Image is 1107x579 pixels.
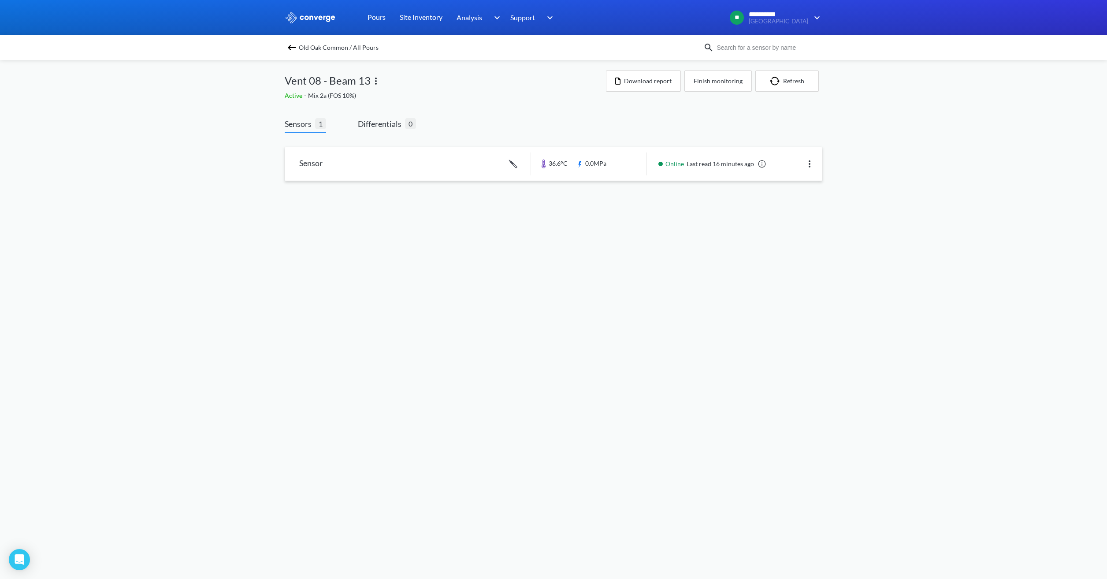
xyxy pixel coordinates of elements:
[358,118,405,130] span: Differentials
[286,42,297,53] img: backspace.svg
[304,92,308,99] span: -
[285,118,315,130] span: Sensors
[541,12,555,23] img: downArrow.svg
[714,43,821,52] input: Search for a sensor by name
[770,77,783,85] img: icon-refresh.svg
[749,18,808,25] span: [GEOGRAPHIC_DATA]
[9,549,30,570] div: Open Intercom Messenger
[299,41,379,54] span: Old Oak Common / All Pours
[703,42,714,53] img: icon-search.svg
[804,159,815,169] img: more.svg
[285,12,336,23] img: logo_ewhite.svg
[285,91,606,100] div: Mix 2a (FOS 10%)
[371,76,381,86] img: more.svg
[285,92,304,99] span: Active
[808,12,822,23] img: downArrow.svg
[285,72,371,89] span: Vent 08 - Beam 13
[510,12,535,23] span: Support
[315,118,326,129] span: 1
[606,71,681,92] button: Download report
[457,12,482,23] span: Analysis
[755,71,819,92] button: Refresh
[405,118,416,129] span: 0
[615,78,620,85] img: icon-file.svg
[488,12,502,23] img: downArrow.svg
[684,71,752,92] button: Finish monitoring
